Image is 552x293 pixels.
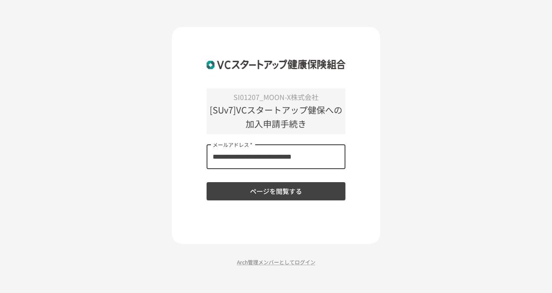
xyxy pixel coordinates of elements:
p: SI01207_MOON-X株式会社 [207,92,345,103]
p: [SUv7]VCスタートアップ健保への加入申請手続き [207,103,345,131]
button: ページを閲覧する [207,182,345,200]
p: Arch管理メンバーとしてログイン [172,258,380,266]
img: ZDfHsVrhrXUoWEWGWYf8C4Fv4dEjYTEDCNvmL73B7ox [207,53,345,76]
label: メールアドレス [213,141,253,148]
